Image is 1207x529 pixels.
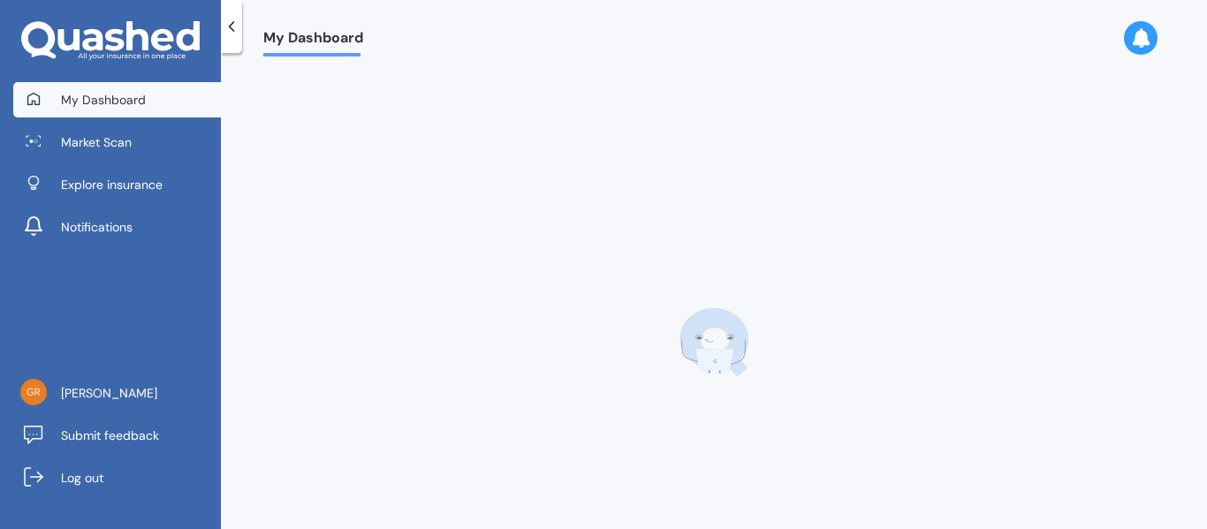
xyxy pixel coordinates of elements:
[13,82,221,117] a: My Dashboard
[679,307,749,378] img: q-laptop.bc25ffb5ccee3f42f31d.webp
[61,427,159,444] span: Submit feedback
[13,209,221,245] a: Notifications
[13,418,221,453] a: Submit feedback
[61,384,157,402] span: [PERSON_NAME]
[263,29,363,53] span: My Dashboard
[13,167,221,202] a: Explore insurance
[13,375,221,411] a: [PERSON_NAME]
[61,469,103,487] span: Log out
[61,218,133,236] span: Notifications
[13,125,221,160] a: Market Scan
[61,91,146,109] span: My Dashboard
[61,133,132,151] span: Market Scan
[61,176,163,193] span: Explore insurance
[20,379,47,405] img: 55da4af09b3283eb830873fb63eb3dab
[13,460,221,495] a: Log out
